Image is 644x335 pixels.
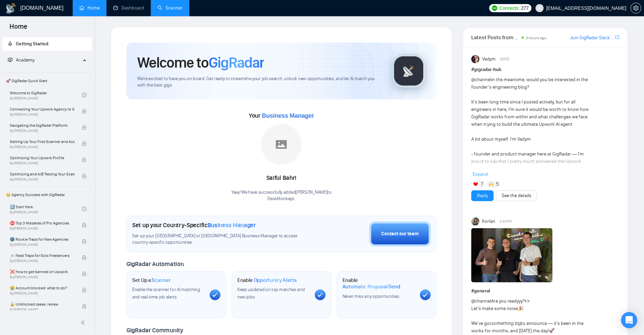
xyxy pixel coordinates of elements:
span: 5 [496,181,499,188]
span: Scanner [151,277,170,284]
span: Keep updated on top matches and new jobs. [237,287,305,300]
img: 🙌 [489,182,494,187]
span: lock [82,288,87,292]
span: Set up your [GEOGRAPHIC_DATA] or [GEOGRAPHIC_DATA] Business Manager to access country-specific op... [132,233,311,246]
div: Yaay! We have successfully added [PERSON_NAME] to [231,189,332,202]
span: Setting Up Your First Scanner and Auto-Bidder [10,138,75,145]
button: See the details [496,190,537,201]
a: See the details [502,192,531,199]
span: 🌚 Rookie Traps for New Agencies [10,236,75,243]
span: 👀 [525,298,530,304]
img: ❤️ [473,182,478,187]
span: Getting Started [16,41,48,47]
span: export [615,34,619,40]
a: Join GigRadar Slack Community [570,34,614,42]
span: check-circle [82,207,87,211]
span: Navigating the GigRadar Platform [10,122,75,129]
span: Business Manager [208,221,256,229]
span: [DATE] [500,56,509,62]
span: @channel [471,298,491,304]
span: 5:44 PM [500,218,512,224]
span: lock [82,158,87,162]
a: 1️⃣ Start HereBy[PERSON_NAME] [10,201,82,216]
p: DevsMonkeys . [231,196,332,202]
span: By [PERSON_NAME] [10,145,75,149]
h1: Enable [342,277,414,290]
h1: # gigradar-hub [471,66,619,73]
span: lock [82,239,87,244]
span: Automatic Proposal Send [342,283,400,290]
span: ❌ How to get banned on Upwork [10,268,75,275]
span: check-circle [82,93,87,97]
span: rocket [8,41,13,46]
img: F09K6TKUH8F-1760013141754.jpg [471,228,552,282]
span: By [PERSON_NAME] [10,243,75,247]
span: @channel [471,77,491,82]
h1: Set up your Country-Specific [132,221,256,229]
span: Academy [8,57,34,63]
button: setting [630,3,641,14]
span: Expand [473,171,488,177]
h1: Welcome to [137,53,264,72]
span: 🔓 Unblocked cases: review [10,301,75,308]
span: Opportunity Alerts [254,277,297,284]
span: lock [82,304,87,309]
span: 🚀 [549,328,554,334]
h1: Set Up a [132,277,170,284]
span: ☠️ Fatal Traps for Solo Freelancers [10,252,75,259]
span: Vadym [482,55,496,63]
span: We're excited to have you on board. Get ready to streamline your job search, unlock new opportuni... [137,76,381,89]
div: Open Intercom Messenger [621,312,637,328]
span: lock [82,271,87,276]
a: searchScanner [158,5,183,11]
a: Reply [477,192,488,199]
span: Your [249,112,314,119]
span: GigRadar Community [126,327,183,334]
span: GigRadar Automation [126,260,184,268]
span: 😭 Account blocked: what to do? [10,285,75,291]
h1: Enable [237,277,297,284]
span: Connecting Your Upwork Agency to GigRadar [10,106,75,113]
a: setting [630,5,641,11]
span: lock [82,141,87,146]
a: Welcome to GigRadarBy[PERSON_NAME] [10,88,82,102]
span: lock [82,109,87,114]
span: 🎉 [518,306,524,311]
span: Enable the scanner for AI matching and real-time job alerts. [132,287,200,300]
span: 🚀 GigRadar Quick Start [3,74,91,88]
em: something big [491,320,521,326]
span: Korlan [482,218,495,225]
img: Vadym [471,55,479,63]
span: By [PERSON_NAME] [10,177,75,182]
h1: # general [471,287,619,295]
span: fund-projection-screen [8,57,13,62]
span: Connects: [499,4,520,12]
span: Academy [16,57,34,63]
span: By [PERSON_NAME] [10,259,75,263]
span: Optimizing and A/B Testing Your Scanner for Better Results [10,171,75,177]
span: lock [82,223,87,228]
a: homeHome [79,5,100,11]
span: By [PERSON_NAME] [10,275,75,279]
span: GigRadar [209,53,264,72]
span: By [PERSON_NAME] [10,113,75,117]
span: Optimizing Your Upwork Profile [10,154,75,161]
span: By [PERSON_NAME] [10,308,75,312]
span: By [PERSON_NAME] [10,129,75,133]
img: gigradar-logo.png [392,54,426,88]
span: ⛔ Top 3 Mistakes of Pro Agencies [10,220,75,226]
img: placeholder.png [261,124,302,165]
img: logo [5,3,16,14]
div: Contact our team [381,230,419,238]
img: upwork-logo.png [492,5,497,11]
span: double-left [80,319,87,326]
div: Saiful Bahri [231,172,332,184]
span: 👑 Agency Success with GigRadar [3,188,91,201]
span: 3 hours ago [526,35,547,40]
span: user [537,6,542,10]
a: dashboardDashboard [113,5,144,11]
span: Never miss any opportunities. [342,293,400,299]
span: lock [82,174,87,178]
span: By [PERSON_NAME] [10,291,75,295]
